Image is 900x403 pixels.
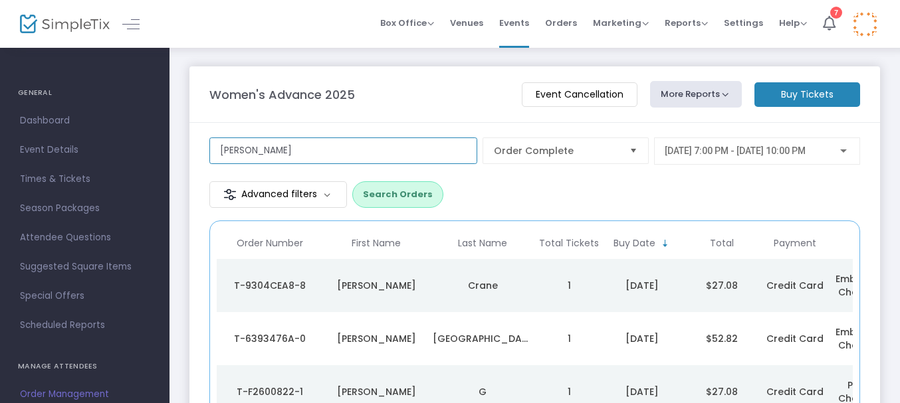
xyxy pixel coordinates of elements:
span: Reports [665,17,708,29]
h4: MANAGE ATTENDEES [18,353,152,380]
span: Events [499,6,529,40]
m-button: Event Cancellation [522,82,637,107]
h4: GENERAL [18,80,152,106]
div: Angelina [326,385,426,398]
div: T-6393476A-0 [220,332,320,345]
span: Suggested Square Items [20,258,150,276]
span: Buy Date [614,238,655,249]
m-button: Advanced filters [209,181,347,208]
m-button: Buy Tickets [754,82,860,107]
span: Attendee Questions [20,229,150,246]
span: Embedded Checkout [836,325,888,352]
span: Last Name [458,238,507,249]
span: Help [779,17,807,29]
span: Orders [545,6,577,40]
button: Select [624,138,643,163]
div: 10/14/2025 [606,332,679,345]
button: Search Orders [352,181,443,208]
td: $27.08 [682,259,762,312]
span: Order Complete [494,144,619,157]
td: $52.82 [682,312,762,365]
span: Box Office [380,17,434,29]
span: Times & Tickets [20,171,150,188]
span: First Name [352,238,401,249]
div: Debbie [326,332,426,345]
span: Dashboard [20,112,150,129]
span: Order Management [20,386,150,403]
div: 10/15/2025 [606,279,679,292]
span: Venues [450,6,483,40]
div: Tami [326,279,426,292]
div: T-F2600822-1 [220,385,320,398]
span: Credit Card [766,332,824,345]
div: Crane [433,279,532,292]
div: T-9304CEA8-8 [220,279,320,292]
img: filter [223,188,237,201]
span: [DATE] 7:00 PM - [DATE] 10:00 PM [665,145,806,156]
span: Total [710,238,734,249]
span: Season Packages [20,200,150,217]
button: More Reports [650,81,742,108]
span: Credit Card [766,385,824,398]
span: Embedded Checkout [836,272,888,299]
div: London [433,332,532,345]
span: Scheduled Reports [20,317,150,334]
input: Search by name, email, phone, order number, ip address, or last 4 digits of card [209,137,477,164]
th: Total Tickets [536,228,602,259]
td: 1 [536,312,602,365]
div: 10/14/2025 [606,385,679,398]
span: Sortable [660,238,671,249]
span: Order Number [237,238,303,249]
span: Marketing [593,17,649,29]
span: Payment [774,238,816,249]
span: Settings [724,6,763,40]
div: G [433,385,532,398]
td: 1 [536,259,602,312]
m-panel-title: Women's Advance 2025 [209,86,355,104]
div: 7 [830,7,842,19]
span: Special Offers [20,287,150,305]
span: Event Details [20,141,150,159]
span: Credit Card [766,279,824,292]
